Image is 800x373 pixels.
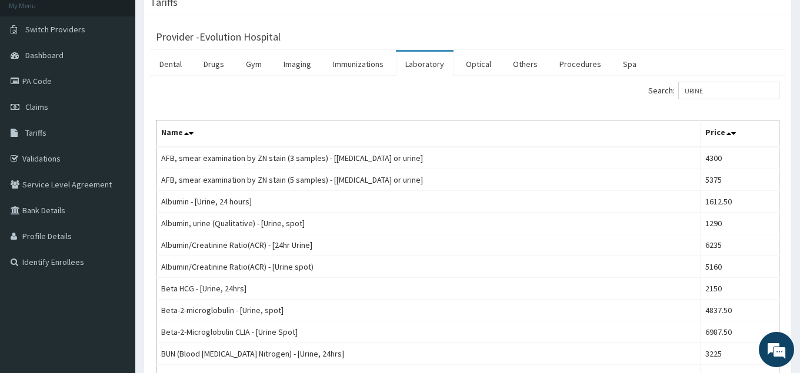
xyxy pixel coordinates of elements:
[678,82,779,99] input: Search:
[156,278,701,300] td: Beta HCG - [Urine, 24hrs]
[274,52,321,76] a: Imaging
[22,59,48,88] img: d_794563401_company_1708531726252_794563401
[156,191,701,213] td: Albumin - [Urine, 24 hours]
[614,52,646,76] a: Spa
[25,24,85,35] span: Switch Providers
[504,52,547,76] a: Others
[194,52,234,76] a: Drugs
[156,147,701,169] td: AFB, smear examination by ZN stain (3 samples) - [[MEDICAL_DATA] or urine]
[156,169,701,191] td: AFB, smear examination by ZN stain (5 samples) - [[MEDICAL_DATA] or urine]
[700,147,779,169] td: 4300
[700,191,779,213] td: 1612.50
[700,321,779,343] td: 6987.50
[25,50,64,61] span: Dashboard
[68,112,162,230] span: We're online!
[700,256,779,278] td: 5160
[700,278,779,300] td: 2150
[156,256,701,278] td: Albumin/Creatinine Ratio(ACR) - [Urine spot)
[156,32,281,42] h3: Provider - Evolution Hospital
[456,52,501,76] a: Optical
[156,213,701,234] td: Albumin, urine (Qualitative) - [Urine, spot]
[700,300,779,321] td: 4837.50
[150,52,191,76] a: Dental
[156,321,701,343] td: Beta-2-Microglobulin CLIA - [Urine Spot]
[648,82,779,99] label: Search:
[25,102,48,112] span: Claims
[6,248,224,290] textarea: Type your message and hit 'Enter'
[156,300,701,321] td: Beta-2-microglobulin - [Urine, spot]
[156,343,701,365] td: BUN (Blood [MEDICAL_DATA] Nitrogen) - [Urine, 24hrs]
[396,52,454,76] a: Laboratory
[156,120,701,147] th: Name
[193,6,221,34] div: Minimize live chat window
[236,52,271,76] a: Gym
[700,213,779,234] td: 1290
[156,234,701,256] td: Albumin/Creatinine Ratio(ACR) - [24hr Urine]
[550,52,611,76] a: Procedures
[700,169,779,191] td: 5375
[61,66,198,81] div: Chat with us now
[700,234,779,256] td: 6235
[700,120,779,147] th: Price
[700,343,779,365] td: 3225
[25,127,46,138] span: Tariffs
[324,52,393,76] a: Immunizations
